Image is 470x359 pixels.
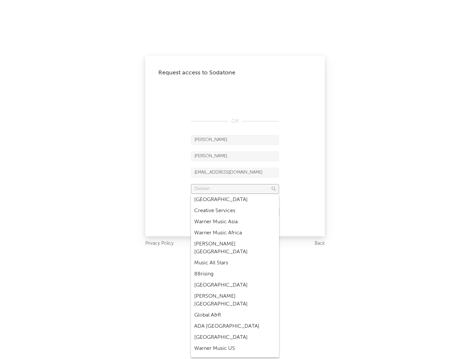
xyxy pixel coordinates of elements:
[191,321,279,332] div: ADA [GEOGRAPHIC_DATA]
[191,227,279,239] div: Warner Music Africa
[191,184,279,194] input: Division
[191,135,279,145] input: First Name
[191,205,279,216] div: Creative Services
[191,258,279,269] div: Music All Stars
[158,69,312,77] div: Request access to Sodatone
[191,343,279,354] div: Warner Music US
[191,291,279,310] div: [PERSON_NAME] [GEOGRAPHIC_DATA]
[191,151,279,161] input: Last Name
[191,117,279,125] div: OR
[191,239,279,258] div: [PERSON_NAME] [GEOGRAPHIC_DATA]
[191,332,279,343] div: [GEOGRAPHIC_DATA]
[145,240,174,248] a: Privacy Policy
[315,240,325,248] a: Back
[191,269,279,280] div: 88rising
[191,310,279,321] div: Global A&R
[191,168,279,178] input: Email
[191,194,279,205] div: [GEOGRAPHIC_DATA]
[191,280,279,291] div: [GEOGRAPHIC_DATA]
[191,216,279,227] div: Warner Music Asia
